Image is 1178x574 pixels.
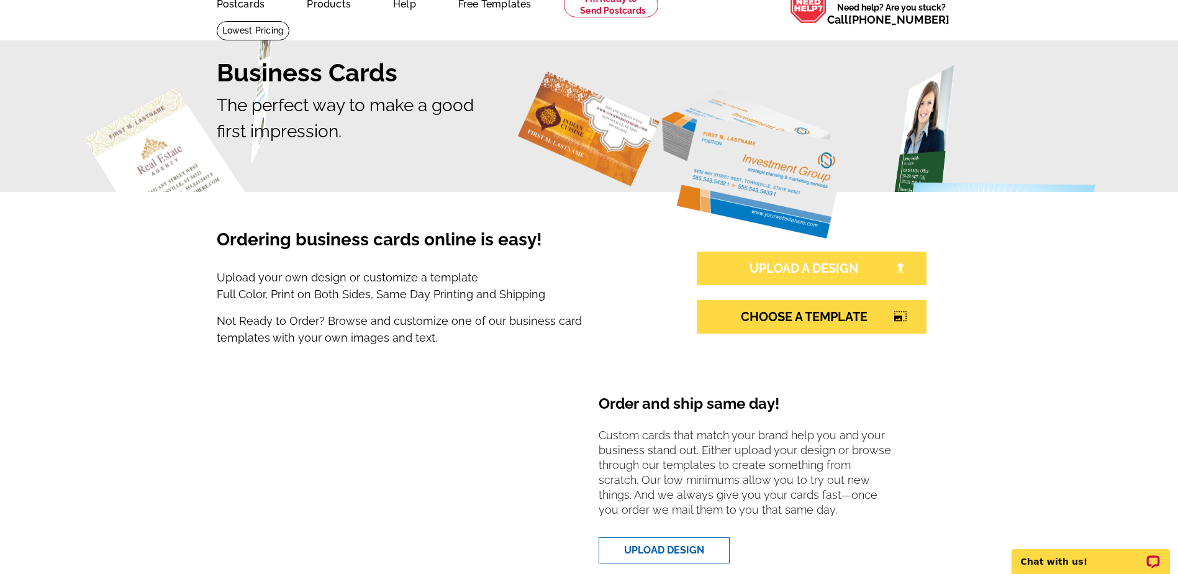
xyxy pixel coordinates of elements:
[599,428,906,527] p: Custom cards that match your brand help you and your business stand out. Either upload your desig...
[599,537,730,563] a: UPLOAD DESIGN
[697,300,927,334] a: CHOOSE A TEMPLATEphoto_size_select_large
[697,252,927,285] a: UPLOAD A DESIGN
[827,1,956,26] span: Need help? Are you stuck?
[895,262,906,273] img: file-upload-white.png
[217,312,644,346] p: Not Ready to Order? Browse and customize one of our business card templates with your own images ...
[1004,535,1178,574] iframe: LiveChat chat widget
[827,13,949,26] span: Call
[217,93,962,145] p: The perfect way to make a good first impression.
[599,395,906,423] h4: Order and ship same day!
[894,311,907,322] i: photo_size_select_large
[848,13,949,26] a: [PHONE_NUMBER]
[217,58,962,88] h1: Business Cards
[217,269,644,303] p: Upload your own design or customize a template Full Color, Print on Both Sides, Same Day Printing...
[661,89,848,239] img: investment-group.png
[217,229,644,264] h3: Ordering business cards online is easy!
